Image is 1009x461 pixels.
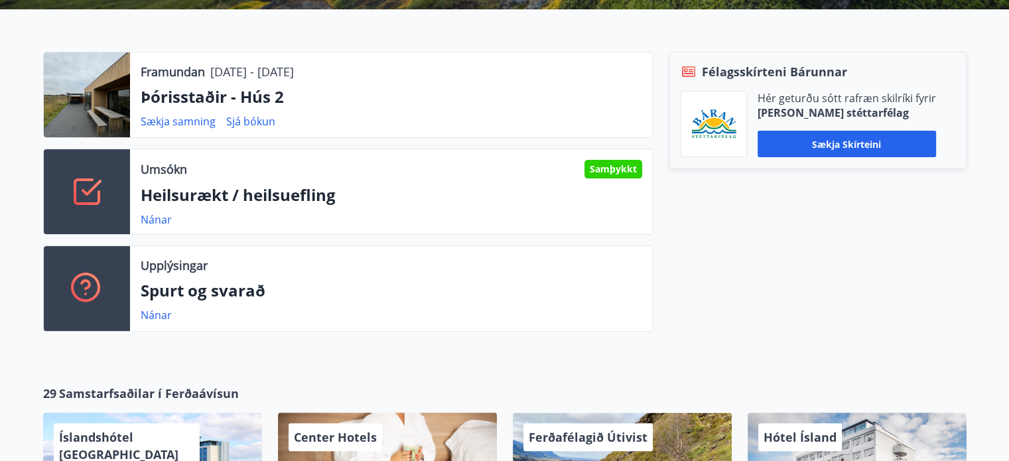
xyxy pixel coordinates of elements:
[141,184,642,206] p: Heilsurækt / heilsuefling
[141,63,205,80] p: Framundan
[764,429,837,445] span: Hótel Ísland
[141,114,216,129] a: Sækja samning
[226,114,275,129] a: Sjá bókun
[59,385,239,402] span: Samstarfsaðilar í Ferðaávísun
[43,385,56,402] span: 29
[758,91,936,105] p: Hér geturðu sótt rafræn skilríki fyrir
[294,429,377,445] span: Center Hotels
[141,308,172,322] a: Nánar
[584,160,642,178] div: Samþykkt
[758,105,936,120] p: [PERSON_NAME] stéttarfélag
[141,212,172,227] a: Nánar
[702,63,847,80] span: Félagsskírteni Bárunnar
[141,257,208,274] p: Upplýsingar
[758,131,936,157] button: Sækja skírteini
[141,161,187,178] p: Umsókn
[141,279,642,302] p: Spurt og svarað
[529,429,647,445] span: Ferðafélagið Útivist
[691,109,736,140] img: Bz2lGXKH3FXEIQKvoQ8VL0Fr0uCiWgfgA3I6fSs8.png
[210,63,294,80] p: [DATE] - [DATE]
[141,86,642,108] p: Þórisstaðir - Hús 2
